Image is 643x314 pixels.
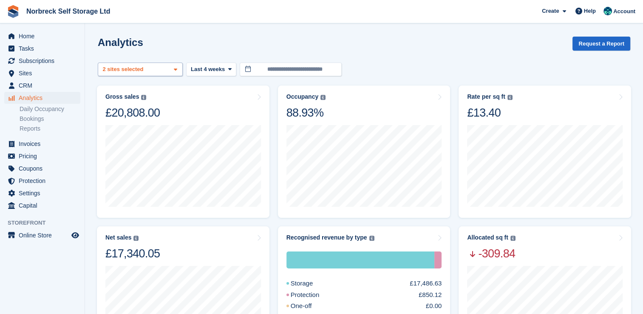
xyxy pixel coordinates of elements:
[20,115,80,123] a: Bookings
[467,234,508,241] div: Allocated sq ft
[4,92,80,104] a: menu
[19,67,70,79] span: Sites
[426,301,442,311] div: £0.00
[23,4,113,18] a: Norbreck Self Storage Ltd
[369,236,374,241] img: icon-info-grey-7440780725fd019a000dd9b08b2336e03edf1995a4989e88bcd33f0948082b44.svg
[20,125,80,133] a: Reports
[19,80,70,91] span: CRM
[186,63,236,77] button: Last 4 weeks
[4,200,80,211] a: menu
[105,234,131,241] div: Net sales
[105,93,139,100] div: Gross sales
[286,234,367,241] div: Recognised revenue by type
[4,150,80,162] a: menu
[19,187,70,199] span: Settings
[286,290,340,300] div: Protection
[286,279,334,288] div: Storage
[133,236,139,241] img: icon-info-grey-7440780725fd019a000dd9b08b2336e03edf1995a4989e88bcd33f0948082b44.svg
[7,5,20,18] img: stora-icon-8386f47178a22dfd0bd8f6a31ec36ba5ce8667c1dd55bd0f319d3a0aa187defe.svg
[320,95,326,100] img: icon-info-grey-7440780725fd019a000dd9b08b2336e03edf1995a4989e88bcd33f0948082b44.svg
[70,230,80,240] a: Preview store
[19,150,70,162] span: Pricing
[419,290,442,300] div: £850.12
[4,30,80,42] a: menu
[467,106,512,120] div: £13.40
[4,67,80,79] a: menu
[105,246,160,261] div: £17,340.05
[467,93,505,100] div: Rate per sq ft
[98,37,143,48] h2: Analytics
[19,43,70,54] span: Tasks
[4,163,80,174] a: menu
[4,138,80,150] a: menu
[19,30,70,42] span: Home
[191,65,225,74] span: Last 4 weeks
[19,200,70,211] span: Capital
[4,43,80,54] a: menu
[20,105,80,113] a: Daily Occupancy
[286,251,435,268] div: Storage
[542,7,559,15] span: Create
[286,93,318,100] div: Occupancy
[434,251,442,268] div: Protection
[105,106,160,120] div: £20,808.00
[19,92,70,104] span: Analytics
[4,175,80,187] a: menu
[410,279,442,288] div: £17,486.63
[4,55,80,67] a: menu
[510,236,516,241] img: icon-info-grey-7440780725fd019a000dd9b08b2336e03edf1995a4989e88bcd33f0948082b44.svg
[19,163,70,174] span: Coupons
[603,7,612,15] img: Sally King
[286,301,332,311] div: One-off
[4,229,80,241] a: menu
[19,138,70,150] span: Invoices
[584,7,596,15] span: Help
[4,187,80,199] a: menu
[467,246,515,261] span: -309.84
[4,80,80,91] a: menu
[8,219,85,227] span: Storefront
[19,175,70,187] span: Protection
[19,55,70,67] span: Subscriptions
[286,106,326,120] div: 88.93%
[507,95,513,100] img: icon-info-grey-7440780725fd019a000dd9b08b2336e03edf1995a4989e88bcd33f0948082b44.svg
[141,95,146,100] img: icon-info-grey-7440780725fd019a000dd9b08b2336e03edf1995a4989e88bcd33f0948082b44.svg
[19,229,70,241] span: Online Store
[572,37,630,51] button: Request a Report
[613,7,635,16] span: Account
[101,65,147,74] div: 2 sites selected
